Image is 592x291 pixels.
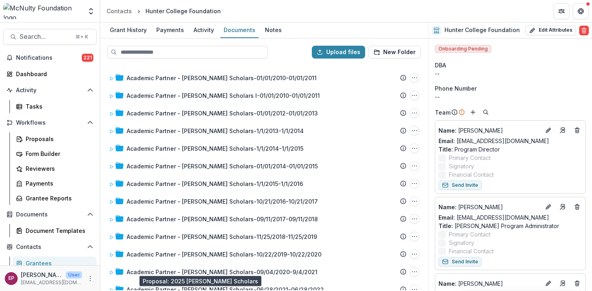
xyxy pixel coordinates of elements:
a: Document Templates [13,224,97,237]
span: Email: [438,137,455,144]
button: Deletes [572,202,582,212]
div: Academic Partner - [PERSON_NAME] Scholars-10/21/2016-10/21/2017Academic Partner - Hunter McNulty ... [106,193,422,209]
div: -- [435,93,586,101]
a: Name: [PERSON_NAME] [438,279,540,288]
div: Form Builder [26,150,90,158]
span: Primary Contact [449,230,491,238]
button: Academic Partner - Hunter McNulty Scholars-1/1/2013-1/1/2014 Options [410,126,419,135]
button: Deletes [572,279,582,288]
a: Email: [EMAIL_ADDRESS][DOMAIN_NAME] [438,137,549,145]
div: Academic Partner - [PERSON_NAME] Scholars-01/01/2012-01/01/2013 [127,109,318,117]
span: 221 [82,54,93,62]
div: Contacts [107,7,132,15]
div: Academic Partner - [PERSON_NAME] Scholars-10/21/2016-10/21/2017 [127,197,318,206]
div: Academic Partner - [PERSON_NAME] Scholars-1/1/2014-1/1/2015Academic Partner - Hunter McNulty Scho... [106,140,422,156]
button: Search... [3,29,97,45]
div: Academic Partner - [PERSON_NAME] Scholars I-01/01/2010-01/01/2011 [127,91,320,100]
a: Documents [220,22,259,38]
p: [EMAIL_ADDRESS][DOMAIN_NAME] [21,279,82,286]
button: Search [481,107,491,117]
a: Payments [13,177,97,190]
a: Tasks [13,100,97,113]
span: Search... [20,33,71,40]
a: Reviewers [13,162,97,175]
a: Grant History [107,22,150,38]
button: Academic Partner - Hunter McNulty Scholars-11/25/2018-11/25/2019 Options [410,232,419,241]
button: Academic Partner - Hunter McNulty Scholars-10/21/2016-10/21/2017 Options [410,196,419,206]
img: McNulty Foundation logo [3,3,82,19]
button: Delete [579,26,589,35]
div: Activity [190,24,217,36]
button: Open Workflows [3,116,97,129]
button: Open Contacts [3,240,97,253]
button: Open Documents [3,208,97,221]
div: Academic Partner - [PERSON_NAME] Scholars-11/25/2018-11/25/2019Academic Partner - Hunter McNulty ... [106,228,422,245]
a: Grantee Reports [13,192,97,205]
h2: Hunter College Foundation [445,27,520,34]
div: Academic Partner - [PERSON_NAME] Scholars-09/04/2020-9/4/2021Academic Partner - Hunter McNulty Sc... [106,264,422,280]
div: Reviewers [26,164,90,173]
div: Academic Partner - [PERSON_NAME] Scholars-11/25/2018-11/25/2019 [127,232,317,241]
p: User [66,271,82,279]
span: Onboarding Pending [435,45,491,53]
span: Phone Number [435,84,477,93]
button: Edit [544,125,553,135]
div: Academic Partner - [PERSON_NAME] Scholars-01/01/2014-01/01/2015Academic Partner - Hunter McNulty ... [106,158,422,174]
a: Go to contact [556,200,569,213]
span: Name : [438,127,457,134]
div: Academic Partner - [PERSON_NAME] Scholars I-01/01/2010-01/01/2011Academic Partner - Hunter McNult... [106,87,422,103]
span: Financial Contact [449,247,494,255]
p: Program Director [438,145,582,154]
span: Documents [16,211,84,218]
div: Academic Partner - [PERSON_NAME] Scholars-09/11/2017-09/11/2018 [127,215,318,223]
button: New Folder [368,46,421,59]
div: Hunter College Foundation [145,7,221,15]
div: Academic Partner - [PERSON_NAME] Scholars-1/1/2015-1/1/2016Academic Partner - Hunter McNulty Scho... [106,176,422,192]
div: Tasks [26,102,90,111]
span: Title : [438,146,453,153]
span: DBA [435,61,446,69]
a: Name: [PERSON_NAME] [438,203,540,211]
span: Signatory [449,162,474,170]
div: Grant History [107,24,150,36]
p: [PERSON_NAME] [438,126,540,135]
div: Document Templates [26,226,90,235]
a: Payments [153,22,187,38]
span: Notifications [16,55,82,61]
button: Edit Attributes [525,26,576,35]
div: Academic Partner - [PERSON_NAME] Scholars-01/01/2010-01/01/2011 [127,74,317,82]
span: Contacts [16,244,84,251]
button: Edit [544,279,553,288]
button: Academic Partner - Hunter McNulty Scholars I-01/01/2010-01/01/2011 Options [410,91,419,100]
button: More [85,274,95,283]
a: Form Builder [13,147,97,160]
p: [PERSON_NAME] [21,271,63,279]
button: Upload files [312,46,365,59]
div: Payments [153,24,187,36]
a: Email: [EMAIL_ADDRESS][DOMAIN_NAME] [438,213,549,222]
span: Title : [438,222,453,229]
button: Notifications221 [3,51,97,64]
button: Academic Partner - Hunter McNulty Scholars-01/01/2010-01/01/2011 Options [410,73,419,83]
button: Partners [554,3,570,19]
a: Dashboard [3,67,97,81]
button: Academic Partner - Hunter McNulty Scholars-09/04/2020-9/4/2021 Options [410,267,419,277]
div: Academic Partner - [PERSON_NAME] Scholars-10/22/2019-10/22/2020 [127,250,321,259]
span: Activity [16,87,84,94]
div: Academic Partner - [PERSON_NAME] Scholars-09/11/2017-09/11/2018Academic Partner - Hunter McNulty ... [106,211,422,227]
button: Academic Partner - Hunter McNulty Scholars-01/01/2014-01/01/2015 Options [410,161,419,171]
div: Academic Partner - [PERSON_NAME] Scholars-01/01/2010-01/01/2011Academic Partner - Hunter McNulty ... [106,70,422,86]
button: Open Activity [3,84,97,97]
p: [PERSON_NAME] [438,203,540,211]
div: Dashboard [16,70,90,78]
button: Academic Partner - Hunter McNulty Scholars-1/1/2014-1/1/2015 Options [410,143,419,153]
div: Academic Partner - [PERSON_NAME] Scholars-01/01/2012-01/01/2013Academic Partner - Hunter McNulty ... [106,105,422,121]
